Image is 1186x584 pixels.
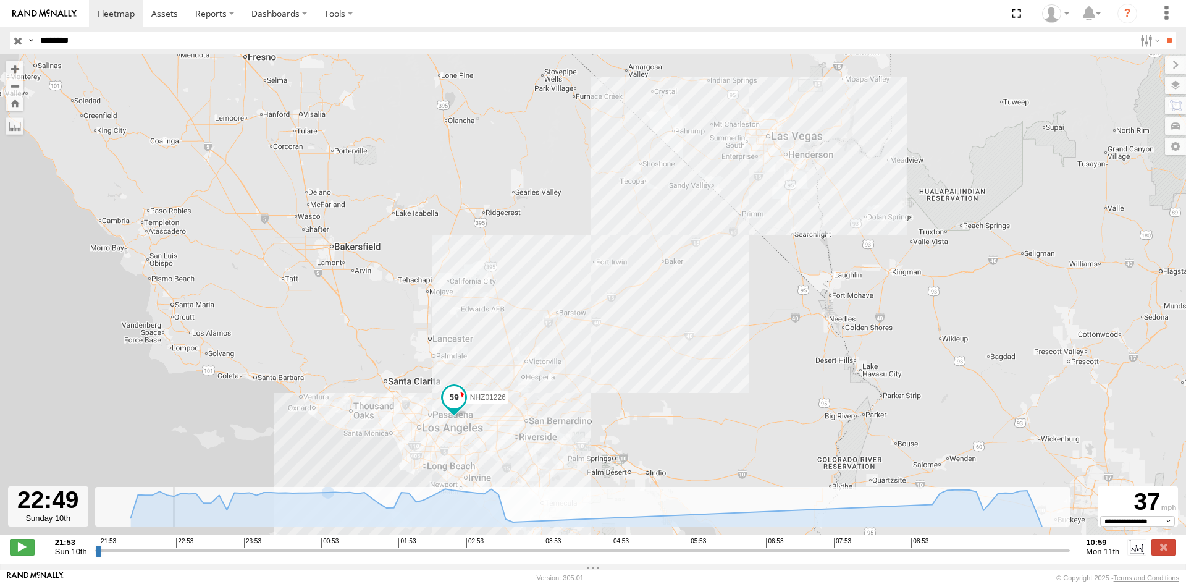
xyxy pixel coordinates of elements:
[544,538,561,548] span: 03:53
[10,539,35,555] label: Play/Stop
[398,538,416,548] span: 01:53
[1086,547,1119,556] span: Mon 11th Aug 2025
[6,61,23,77] button: Zoom in
[99,538,116,548] span: 21:53
[7,572,64,584] a: Visit our Website
[689,538,706,548] span: 05:53
[1114,574,1179,582] a: Terms and Conditions
[1086,538,1119,547] strong: 10:59
[1100,488,1176,516] div: 37
[55,547,87,556] span: Sun 10th Aug 2025
[6,95,23,111] button: Zoom Home
[176,538,193,548] span: 22:53
[1151,539,1176,555] label: Close
[1117,4,1137,23] i: ?
[834,538,851,548] span: 07:53
[537,574,584,582] div: Version: 305.01
[26,32,36,49] label: Search Query
[1135,32,1162,49] label: Search Filter Options
[6,117,23,135] label: Measure
[1038,4,1074,23] div: Zulema McIntosch
[55,538,87,547] strong: 21:53
[911,538,928,548] span: 08:53
[1165,138,1186,155] label: Map Settings
[6,77,23,95] button: Zoom out
[1056,574,1179,582] div: © Copyright 2025 -
[766,538,783,548] span: 06:53
[321,538,339,548] span: 00:53
[612,538,629,548] span: 04:53
[470,393,506,402] span: NHZ01226
[12,9,77,18] img: rand-logo.svg
[466,538,484,548] span: 02:53
[244,538,261,548] span: 23:53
